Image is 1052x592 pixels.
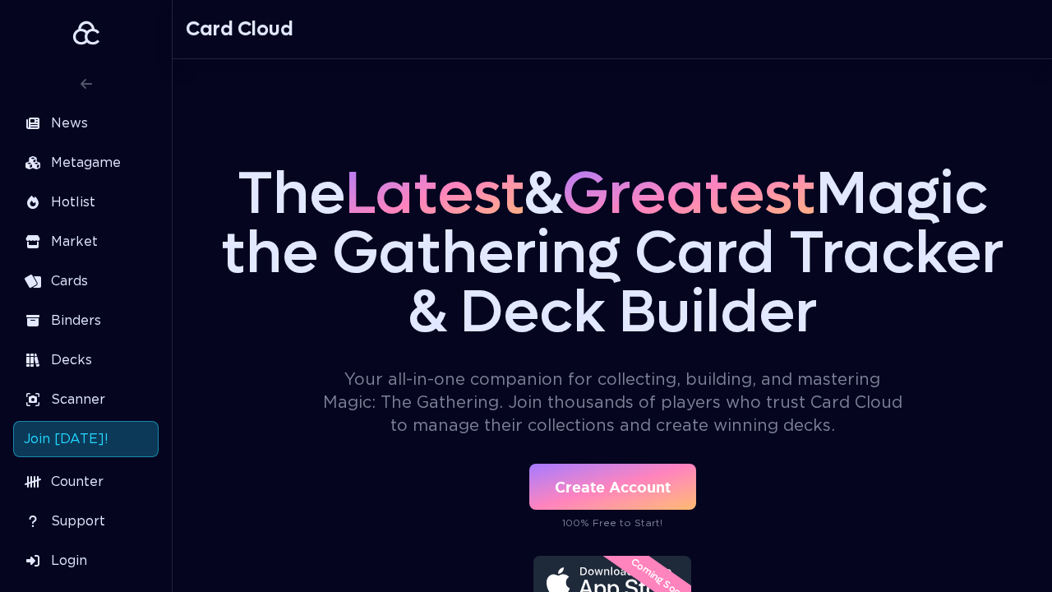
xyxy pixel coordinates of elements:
span: Counter [51,472,104,492]
a: Cards [13,263,159,299]
span: Support [51,511,105,531]
span: Metagame [51,153,121,173]
p: 100% Free to Start! [529,516,696,530]
a: News [13,105,159,141]
a: Scanner [13,382,159,418]
a: Market [13,224,159,260]
a: Metagame [13,145,159,181]
a: Binders [13,303,159,339]
h1: Card Cloud [186,16,293,43]
a: Support [13,503,159,539]
span: Join [DATE]! [24,429,108,449]
img: hero [173,59,1052,388]
a: Decks [13,342,159,378]
span: News [51,113,88,133]
span: Login [51,551,87,571]
span: Binders [51,311,101,331]
span: Market [51,232,98,252]
a: Login [13,543,159,579]
a: Create Account [529,464,696,510]
h1: The & Magic the Gathering Card Tracker & Deck Builder [212,164,1013,342]
a: Hotlist [13,184,159,220]
a: Join [DATE]! [13,421,159,457]
span: Latest [345,155,524,233]
span: Decks [51,350,92,370]
span: Scanner [51,390,105,409]
span: Greatest [562,155,816,233]
a: Counter [13,464,159,500]
p: Your all-in-one companion for collecting, building, and mastering Magic: The Gathering. Join thou... [317,368,907,437]
span: Hotlist [51,192,95,212]
span: Cards [51,271,88,291]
